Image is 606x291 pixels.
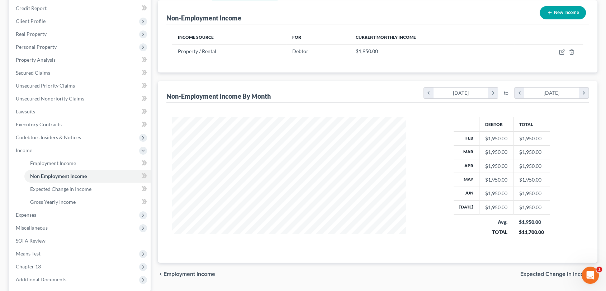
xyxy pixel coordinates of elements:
[166,92,271,100] div: Non-Employment Income By Month
[16,18,46,24] span: Client Profile
[16,263,41,269] span: Chapter 13
[513,132,550,145] td: $1,950.00
[513,159,550,173] td: $1,950.00
[540,6,586,19] button: New Income
[30,199,76,205] span: Gross Yearly Income
[292,48,308,54] span: Debtor
[158,271,164,277] i: chevron_left
[16,147,32,153] span: Income
[16,121,62,127] span: Executory Contracts
[454,201,479,214] th: [DATE]
[524,88,579,98] div: [DATE]
[10,234,151,247] a: SOFA Review
[16,134,81,140] span: Codebtors Insiders & Notices
[30,186,91,192] span: Expected Change in Income
[16,108,35,114] span: Lawsuits
[520,271,597,277] button: Expected Change in Income chevron_right
[356,48,378,54] span: $1,950.00
[513,117,550,131] th: Total
[16,70,50,76] span: Secured Claims
[24,170,151,183] a: Non Employment Income
[16,83,75,89] span: Unsecured Priority Claims
[24,196,151,208] a: Gross Yearly Income
[515,88,524,98] i: chevron_left
[164,271,215,277] span: Employment Income
[485,204,507,211] div: $1,950.00
[16,44,57,50] span: Personal Property
[596,267,602,272] span: 1
[16,5,47,11] span: Credit Report
[485,190,507,197] div: $1,950.00
[519,219,544,226] div: $1,950.00
[30,160,76,166] span: Employment Income
[10,2,151,15] a: Credit Report
[485,219,507,226] div: Avg.
[454,145,479,159] th: Mar
[10,118,151,131] a: Executory Contracts
[513,145,550,159] td: $1,950.00
[424,88,434,98] i: chevron_left
[10,79,151,92] a: Unsecured Priority Claims
[16,225,48,231] span: Miscellaneous
[485,149,507,156] div: $1,950.00
[10,105,151,118] a: Lawsuits
[16,238,46,244] span: SOFA Review
[485,229,507,236] div: TOTAL
[178,48,216,54] span: Property / Rental
[24,157,151,170] a: Employment Income
[488,88,498,98] i: chevron_right
[519,229,544,236] div: $11,700.00
[292,34,301,40] span: For
[16,31,47,37] span: Real Property
[158,271,215,277] button: chevron_left Employment Income
[178,34,214,40] span: Income Source
[485,163,507,170] div: $1,950.00
[356,34,416,40] span: Current Monthly Income
[513,173,550,187] td: $1,950.00
[10,66,151,79] a: Secured Claims
[454,159,479,173] th: Apr
[520,271,592,277] span: Expected Change in Income
[24,183,151,196] a: Expected Change in Income
[10,53,151,66] a: Property Analysis
[16,276,66,282] span: Additional Documents
[16,95,84,102] span: Unsecured Nonpriority Claims
[30,173,87,179] span: Non Employment Income
[166,14,241,22] div: Non-Employment Income
[504,89,508,97] span: to
[485,135,507,142] div: $1,950.00
[479,117,513,131] th: Debtor
[10,92,151,105] a: Unsecured Nonpriority Claims
[582,267,599,284] iframe: Intercom live chat
[513,201,550,214] td: $1,950.00
[579,88,588,98] i: chevron_right
[434,88,488,98] div: [DATE]
[485,176,507,183] div: $1,950.00
[454,132,479,145] th: Feb
[454,187,479,200] th: Jun
[513,187,550,200] td: $1,950.00
[16,212,36,218] span: Expenses
[454,173,479,187] th: May
[16,250,41,257] span: Means Test
[16,57,56,63] span: Property Analysis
